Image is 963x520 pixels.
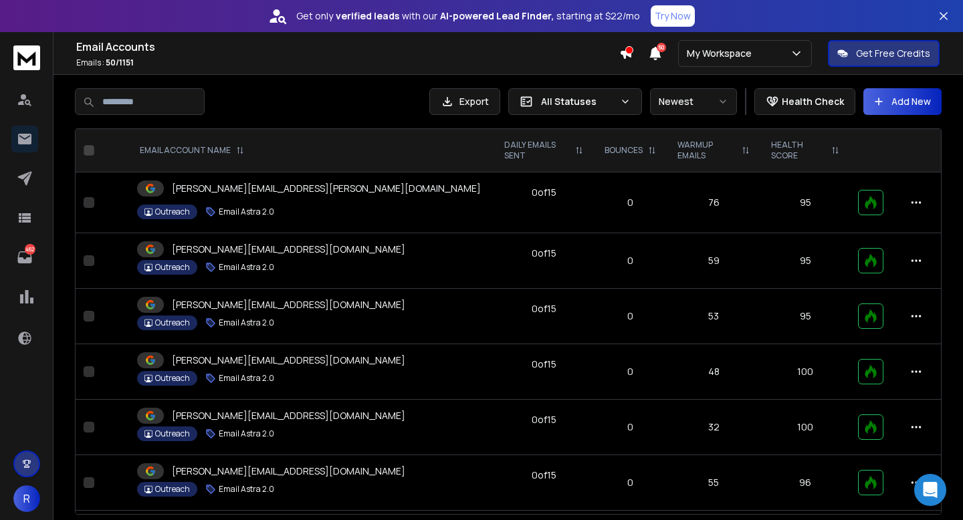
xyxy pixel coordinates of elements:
p: [PERSON_NAME][EMAIL_ADDRESS][DOMAIN_NAME] [172,409,405,422]
p: Email Astra 2.0 [219,262,274,273]
div: 0 of 15 [532,186,556,199]
p: Outreach [155,317,190,328]
button: Health Check [754,88,855,115]
button: Newest [650,88,737,115]
strong: AI-powered Lead Finder, [440,9,554,23]
p: 0 [602,420,659,434]
p: Email Astra 2.0 [219,373,274,384]
td: 96 [760,455,850,511]
span: 50 / 1151 [106,57,134,68]
p: 0 [602,365,659,378]
p: Email Astra 2.0 [219,484,274,495]
td: 32 [667,400,760,455]
p: HEALTH SCORE [771,140,826,161]
p: [PERSON_NAME][EMAIL_ADDRESS][PERSON_NAME][DOMAIN_NAME] [172,182,481,195]
button: Export [429,88,500,115]
p: [PERSON_NAME][EMAIL_ADDRESS][DOMAIN_NAME] [172,243,405,256]
td: 95 [760,172,850,233]
button: Add New [863,88,942,115]
p: Email Astra 2.0 [219,317,274,328]
td: 76 [667,172,760,233]
p: Outreach [155,207,190,217]
div: Open Intercom Messenger [914,474,946,506]
td: 95 [760,233,850,289]
td: 100 [760,400,850,455]
p: BOUNCES [605,145,643,156]
td: 59 [667,233,760,289]
p: Email Astra 2.0 [219,428,274,439]
td: 95 [760,289,850,344]
div: 0 of 15 [532,413,556,426]
p: 0 [602,309,659,323]
div: 0 of 15 [532,469,556,482]
p: WARMUP EMAILS [677,140,736,161]
p: 0 [602,196,659,209]
div: EMAIL ACCOUNT NAME [140,145,244,156]
a: 462 [11,244,38,271]
td: 53 [667,289,760,344]
p: Health Check [782,95,844,108]
p: [PERSON_NAME][EMAIL_ADDRESS][DOMAIN_NAME] [172,354,405,367]
td: 55 [667,455,760,511]
p: [PERSON_NAME][EMAIL_ADDRESS][DOMAIN_NAME] [172,298,405,311]
p: 462 [25,244,35,255]
p: [PERSON_NAME][EMAIL_ADDRESS][DOMAIN_NAME] [172,465,405,478]
p: 0 [602,476,659,489]
div: 0 of 15 [532,247,556,260]
button: R [13,485,40,512]
p: Try Now [655,9,691,23]
p: DAILY EMAILS SENT [504,140,569,161]
p: Outreach [155,428,190,439]
div: 0 of 15 [532,358,556,371]
h1: Email Accounts [76,39,619,55]
td: 48 [667,344,760,400]
p: Email Astra 2.0 [219,207,274,217]
p: Outreach [155,484,190,495]
p: My Workspace [687,47,757,60]
span: 50 [657,43,666,52]
p: 0 [602,254,659,267]
p: Get only with our starting at $22/mo [296,9,640,23]
p: Get Free Credits [856,47,930,60]
p: Emails : [76,57,619,68]
p: Outreach [155,262,190,273]
strong: verified leads [336,9,399,23]
button: Try Now [651,5,695,27]
div: 0 of 15 [532,302,556,315]
img: logo [13,45,40,70]
p: Outreach [155,373,190,384]
button: Get Free Credits [828,40,940,67]
p: All Statuses [541,95,615,108]
td: 100 [760,344,850,400]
